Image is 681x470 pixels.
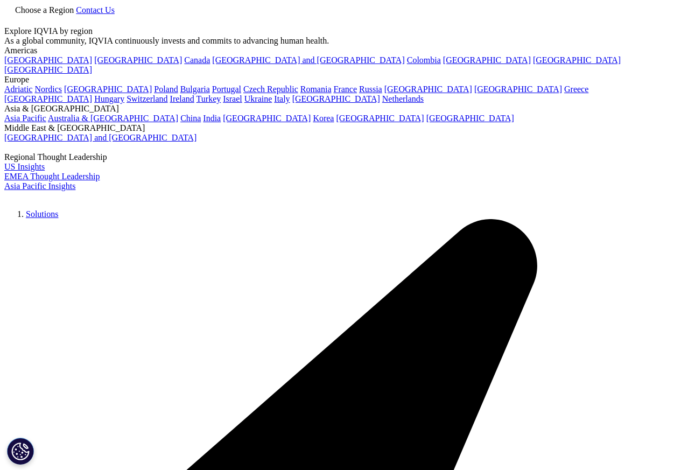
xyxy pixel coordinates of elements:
a: [GEOGRAPHIC_DATA] [474,85,562,94]
span: Choose a Region [15,5,74,15]
a: [GEOGRAPHIC_DATA] [443,55,531,65]
div: Explore IQVIA by region [4,26,677,36]
a: Greece [564,85,588,94]
a: Canada [184,55,210,65]
a: [GEOGRAPHIC_DATA] and [GEOGRAPHIC_DATA] [4,133,196,142]
a: Ireland [170,94,194,103]
button: Cookies Settings [7,438,34,465]
a: Korea [313,114,334,123]
a: Czech Republic [243,85,298,94]
a: Nordics [34,85,62,94]
a: Asia Pacific [4,114,46,123]
a: [GEOGRAPHIC_DATA] and [GEOGRAPHIC_DATA] [212,55,404,65]
a: [GEOGRAPHIC_DATA] [533,55,621,65]
div: Regional Thought Leadership [4,152,677,162]
div: Americas [4,46,677,55]
div: As a global community, IQVIA continuously invests and commits to advancing human health. [4,36,677,46]
a: Contact Us [76,5,115,15]
a: [GEOGRAPHIC_DATA] [4,94,92,103]
a: Adriatic [4,85,32,94]
a: Asia Pacific Insights [4,181,75,191]
a: [GEOGRAPHIC_DATA] [94,55,182,65]
a: Bulgaria [180,85,210,94]
a: India [203,114,221,123]
a: Colombia [407,55,441,65]
a: [GEOGRAPHIC_DATA] [64,85,152,94]
a: Ukraine [244,94,272,103]
a: Romania [300,85,332,94]
div: Middle East & [GEOGRAPHIC_DATA] [4,123,677,133]
a: Russia [359,85,382,94]
a: [GEOGRAPHIC_DATA] [384,85,472,94]
a: EMEA Thought Leadership [4,172,100,181]
div: Asia & [GEOGRAPHIC_DATA] [4,104,677,114]
a: Australia & [GEOGRAPHIC_DATA] [48,114,178,123]
a: Israel [223,94,242,103]
a: [GEOGRAPHIC_DATA] [223,114,311,123]
a: [GEOGRAPHIC_DATA] [426,114,514,123]
a: US Insights [4,162,45,171]
a: Italy [274,94,290,103]
a: France [334,85,357,94]
a: [GEOGRAPHIC_DATA] [292,94,380,103]
a: [GEOGRAPHIC_DATA] [4,55,92,65]
a: China [180,114,201,123]
a: Poland [154,85,178,94]
a: Turkey [196,94,221,103]
a: Solutions [26,209,58,219]
a: [GEOGRAPHIC_DATA] [336,114,424,123]
a: [GEOGRAPHIC_DATA] [4,65,92,74]
a: Portugal [212,85,241,94]
a: Hungary [94,94,124,103]
a: Switzerland [127,94,167,103]
div: Europe [4,75,677,85]
a: Netherlands [382,94,424,103]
